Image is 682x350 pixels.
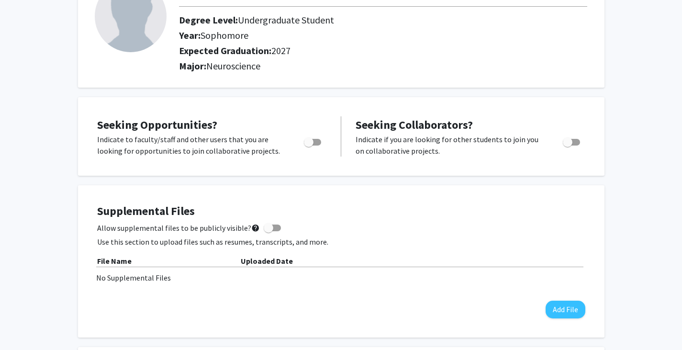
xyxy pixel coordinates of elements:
span: Neuroscience [206,60,260,72]
span: Allow supplemental files to be publicly visible? [97,222,260,234]
span: Seeking Opportunities? [97,117,217,132]
h4: Supplemental Files [97,204,585,218]
span: Undergraduate Student [238,14,334,26]
h2: Year: [179,30,544,41]
p: Indicate to faculty/staff and other users that you are looking for opportunities to join collabor... [97,134,286,157]
mat-icon: help [251,222,260,234]
b: Uploaded Date [241,256,293,266]
iframe: Chat [7,307,41,343]
h2: Degree Level: [179,14,544,26]
span: Sophomore [201,29,248,41]
b: File Name [97,256,132,266]
h2: Major: [179,60,587,72]
button: Add File [546,301,585,318]
div: Toggle [300,134,326,148]
span: 2027 [271,45,291,56]
div: No Supplemental Files [96,272,586,283]
div: Toggle [559,134,585,148]
h2: Expected Graduation: [179,45,544,56]
p: Use this section to upload files such as resumes, transcripts, and more. [97,236,585,248]
span: Seeking Collaborators? [356,117,473,132]
p: Indicate if you are looking for other students to join you on collaborative projects. [356,134,545,157]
